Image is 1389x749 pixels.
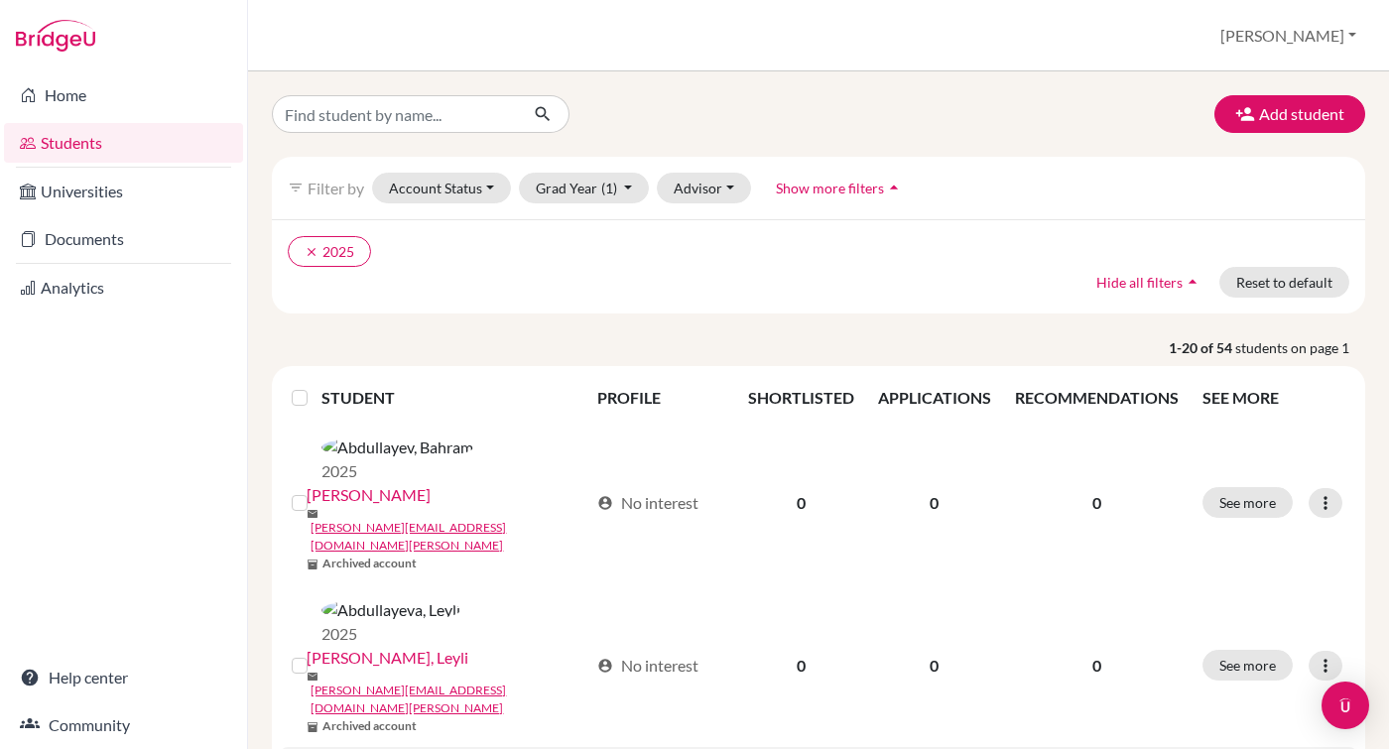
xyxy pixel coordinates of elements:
span: Show more filters [776,180,884,196]
p: 0 [1015,491,1179,515]
th: SHORTLISTED [736,374,866,422]
button: See more [1202,650,1293,681]
button: Add student [1214,95,1365,133]
img: Abdullayev, Bahram [321,436,473,459]
span: students on page 1 [1235,337,1365,358]
a: Help center [4,658,243,697]
span: inventory_2 [307,559,318,570]
span: mail [307,671,318,683]
b: Archived account [322,555,417,572]
th: STUDENT [321,374,584,422]
div: Open Intercom Messenger [1322,682,1369,729]
td: 0 [736,584,866,747]
td: 0 [866,584,1003,747]
button: clear2025 [288,236,371,267]
a: Documents [4,219,243,259]
i: arrow_drop_up [1183,272,1202,292]
b: Archived account [322,717,417,735]
img: Abdullayeva, Leyli [321,598,460,622]
span: account_circle [597,495,613,511]
a: Community [4,705,243,745]
a: [PERSON_NAME], Leyli [307,646,468,670]
button: Grad Year(1) [519,173,650,203]
input: Find student by name... [272,95,518,133]
button: See more [1202,487,1293,518]
td: 0 [736,422,866,584]
span: mail [307,508,318,520]
span: Filter by [308,179,364,197]
span: account_circle [597,658,613,674]
img: Bridge-U [16,20,95,52]
th: APPLICATIONS [866,374,1003,422]
i: arrow_drop_up [884,178,904,197]
button: [PERSON_NAME] [1211,17,1365,55]
span: (1) [601,180,617,196]
button: Hide all filtersarrow_drop_up [1079,267,1219,298]
strong: 1-20 of 54 [1169,337,1235,358]
a: [PERSON_NAME] [307,483,431,507]
i: clear [305,245,318,259]
span: inventory_2 [307,721,318,733]
div: No interest [597,491,698,515]
button: Advisor [657,173,751,203]
p: 2025 [321,622,460,646]
button: Reset to default [1219,267,1349,298]
a: Analytics [4,268,243,308]
div: No interest [597,654,698,678]
p: 0 [1015,654,1179,678]
span: Hide all filters [1096,274,1183,291]
td: 0 [866,422,1003,584]
a: Students [4,123,243,163]
a: Home [4,75,243,115]
p: 2025 [321,459,473,483]
th: RECOMMENDATIONS [1003,374,1191,422]
button: Account Status [372,173,511,203]
th: PROFILE [585,374,736,422]
button: Show more filtersarrow_drop_up [759,173,921,203]
th: SEE MORE [1191,374,1357,422]
a: Universities [4,172,243,211]
i: filter_list [288,180,304,195]
a: [PERSON_NAME][EMAIL_ADDRESS][DOMAIN_NAME][PERSON_NAME] [311,519,587,555]
a: [PERSON_NAME][EMAIL_ADDRESS][DOMAIN_NAME][PERSON_NAME] [311,682,587,717]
